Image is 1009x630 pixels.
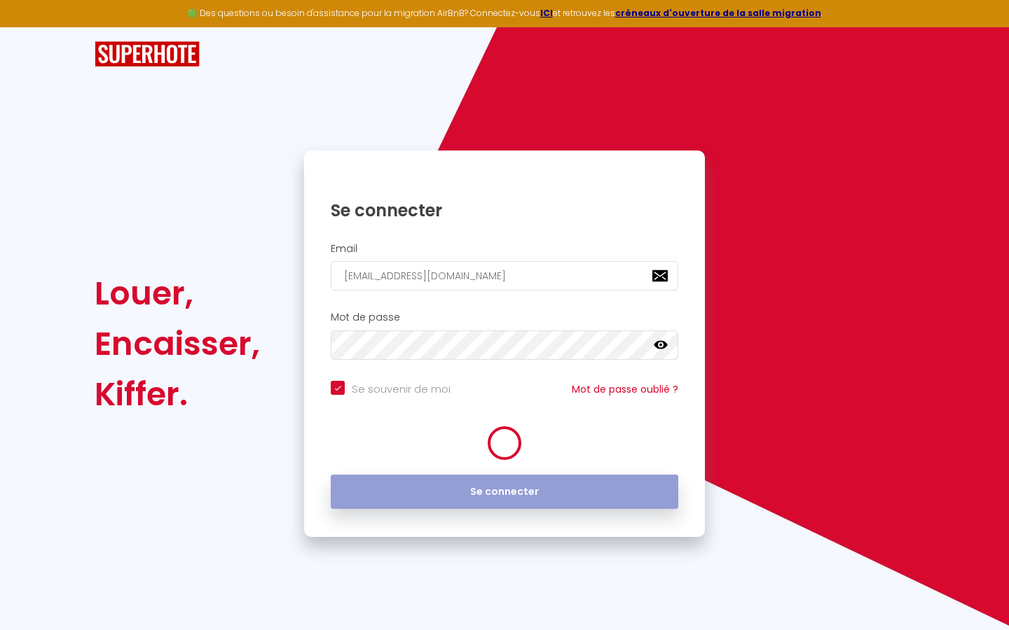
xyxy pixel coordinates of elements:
img: SuperHote logo [95,41,200,67]
a: créneaux d'ouverture de la salle migration [615,7,821,19]
input: Ton Email [331,261,678,290]
a: ICI [540,7,553,19]
h1: Se connecter [331,199,678,221]
div: Louer, [95,268,260,318]
div: Kiffer. [95,369,260,419]
a: Mot de passe oublié ? [572,382,678,396]
h2: Email [331,243,678,255]
button: Se connecter [331,475,678,510]
button: Ouvrir le widget de chat LiveChat [11,6,53,48]
div: Encaisser, [95,318,260,369]
h2: Mot de passe [331,311,678,323]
